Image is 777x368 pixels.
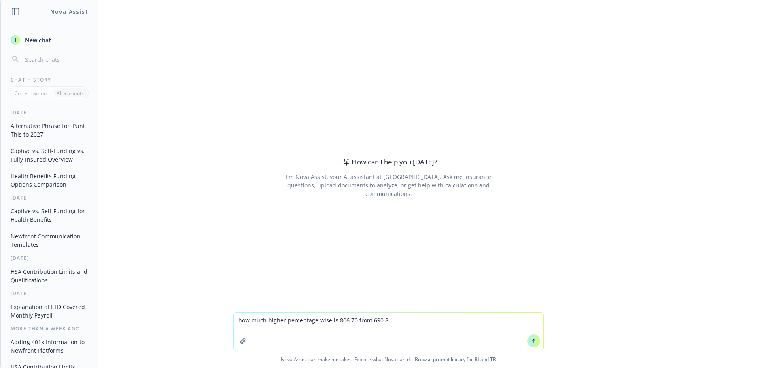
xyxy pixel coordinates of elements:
button: Health Benefits Funding Options Comparison [7,169,91,191]
a: TR [490,356,496,363]
button: Adding 401k Information to Newfront Platforms [7,335,91,357]
button: New chat [7,33,91,47]
button: Newfront Communication Templates [7,229,91,251]
button: Alternative Phrase for 'Punt This to 2027' [7,119,91,141]
div: [DATE] [1,290,98,297]
input: Search chats [23,54,88,65]
h1: Nova Assist [50,7,88,16]
div: [DATE] [1,254,98,261]
button: HSA Contribution Limits and Qualifications [7,265,91,287]
button: Captive vs. Self-Funding vs. Fully-Insured Overview [7,144,91,166]
span: Nova Assist can make mistakes. Explore what Nova can do: Browse prompt library for and [4,351,773,368]
div: Chat History [1,76,98,83]
div: More than a week ago [1,325,98,332]
button: Explanation of LTD Covered Monthly Payroll [7,300,91,322]
a: BI [474,356,479,363]
div: How can I help you [DATE]? [340,157,437,167]
button: Captive vs. Self-Funding for Health Benefits [7,204,91,226]
div: [DATE] [1,194,98,201]
div: I'm Nova Assist, your AI assistant at [GEOGRAPHIC_DATA]. Ask me insurance questions, upload docum... [274,172,502,198]
p: Current account [15,90,51,97]
p: All accounts [57,90,84,97]
div: [DATE] [1,109,98,116]
span: New chat [23,36,51,44]
textarea: how much higher percentage wise is 806.70 from 690.8 [234,313,543,351]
